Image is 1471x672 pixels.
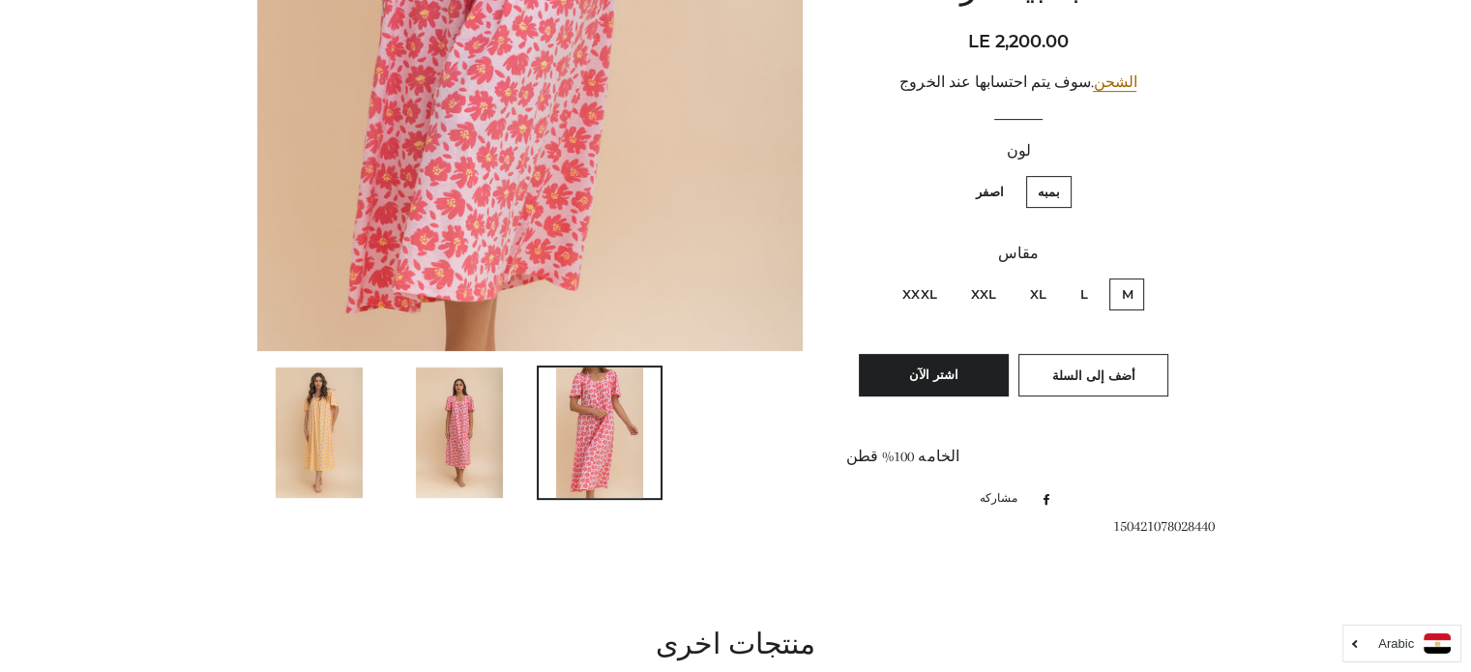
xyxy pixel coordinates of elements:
[846,242,1190,266] label: مقاس
[846,445,1190,469] div: الخامه 100% قطن
[416,367,503,498] img: تحميل الصورة في عارض المعرض ، جلابيه لارا
[1109,278,1144,310] label: M
[958,278,1007,310] label: XXL
[1026,176,1072,208] label: بمبه
[556,367,643,498] img: تحميل الصورة في عارض المعرض ، جلابيه لارا
[846,139,1190,163] label: لون
[968,31,1069,52] span: LE 2,200.00
[846,71,1190,95] div: .سوف يتم احتسابها عند الخروج
[1093,73,1136,92] a: الشحن
[859,354,1009,396] button: اشتر الآن
[257,626,1215,666] h2: منتجات اخرى
[1378,637,1414,650] i: Arabic
[1068,278,1099,310] label: L
[1017,278,1057,310] label: XL
[1113,517,1215,535] span: 150421078028440
[1018,354,1168,396] button: أضف إلى السلة
[276,367,363,498] img: تحميل الصورة في عارض المعرض ، جلابيه لارا
[964,176,1015,208] label: اصفر
[980,488,1027,510] span: مشاركه
[1051,367,1134,383] span: أضف إلى السلة
[891,278,948,310] label: XXXL
[1353,633,1451,654] a: Arabic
